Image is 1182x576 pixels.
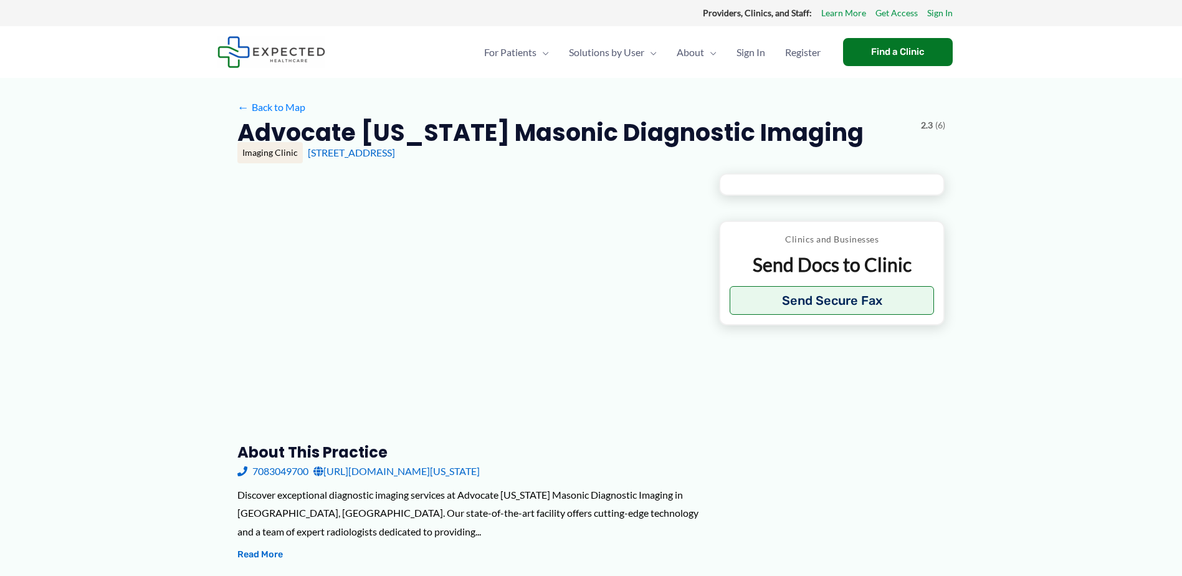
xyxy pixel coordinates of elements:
[237,486,699,541] div: Discover exceptional diagnostic imaging services at Advocate [US_STATE] Masonic Diagnostic Imagin...
[474,31,559,74] a: For PatientsMenu Toggle
[237,462,308,481] a: 7083049700
[536,31,549,74] span: Menu Toggle
[730,286,935,315] button: Send Secure Fax
[821,5,866,21] a: Learn More
[875,5,918,21] a: Get Access
[237,547,283,562] button: Read More
[921,117,933,133] span: 2.3
[677,31,704,74] span: About
[308,146,395,158] a: [STREET_ADDRESS]
[785,31,821,74] span: Register
[644,31,657,74] span: Menu Toggle
[704,31,717,74] span: Menu Toggle
[217,36,325,68] img: Expected Healthcare Logo - side, dark font, small
[736,31,765,74] span: Sign In
[559,31,667,74] a: Solutions by UserMenu Toggle
[484,31,536,74] span: For Patients
[237,443,699,462] h3: About this practice
[237,98,305,117] a: ←Back to Map
[703,7,812,18] strong: Providers, Clinics, and Staff:
[927,5,953,21] a: Sign In
[313,462,480,481] a: [URL][DOMAIN_NAME][US_STATE]
[727,31,775,74] a: Sign In
[667,31,727,74] a: AboutMenu Toggle
[237,101,249,113] span: ←
[730,252,935,277] p: Send Docs to Clinic
[730,231,935,247] p: Clinics and Businesses
[474,31,831,74] nav: Primary Site Navigation
[237,142,303,163] div: Imaging Clinic
[569,31,644,74] span: Solutions by User
[237,117,864,148] h2: Advocate [US_STATE] Masonic Diagnostic Imaging
[775,31,831,74] a: Register
[843,38,953,66] a: Find a Clinic
[935,117,945,133] span: (6)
